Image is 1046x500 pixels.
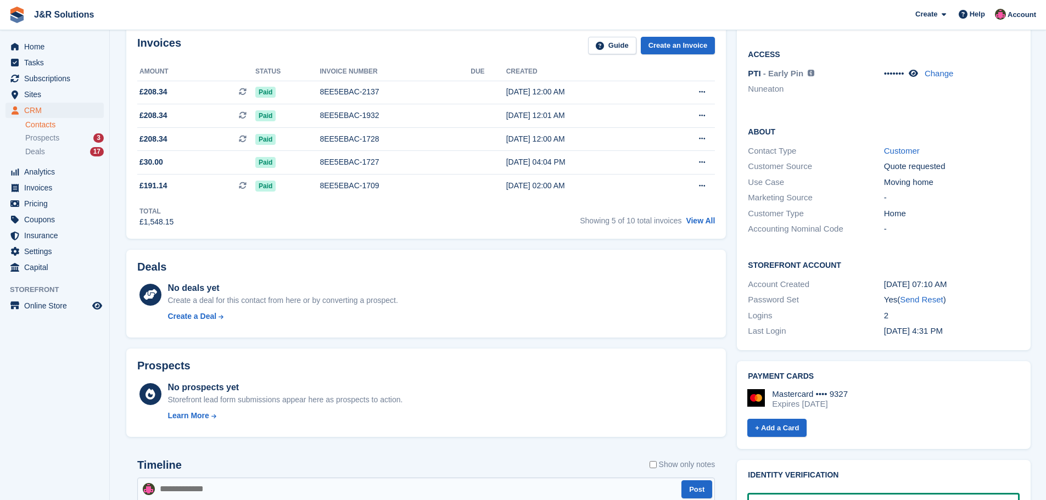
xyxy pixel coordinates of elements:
[90,147,104,156] div: 17
[24,244,90,259] span: Settings
[884,160,1020,173] div: Quote requested
[143,483,155,495] img: Julie Morgan
[772,389,848,399] div: Mastercard •••• 9327
[5,260,104,275] a: menu
[884,146,920,155] a: Customer
[255,63,320,81] th: Status
[588,37,636,55] a: Guide
[748,259,1020,270] h2: Storefront Account
[5,71,104,86] a: menu
[320,133,471,145] div: 8EE5EBAC-1728
[25,146,104,158] a: Deals 17
[884,69,904,78] span: •••••••
[24,228,90,243] span: Insurance
[139,180,167,192] span: £191.14
[748,145,883,158] div: Contact Type
[139,133,167,145] span: £208.34
[506,133,657,145] div: [DATE] 12:00 AM
[748,310,883,322] div: Logins
[748,126,1020,137] h2: About
[24,71,90,86] span: Subscriptions
[506,86,657,98] div: [DATE] 12:00 AM
[748,176,883,189] div: Use Case
[748,294,883,306] div: Password Set
[91,299,104,312] a: Preview store
[884,294,1020,306] div: Yes
[167,381,402,394] div: No prospects yet
[748,278,883,291] div: Account Created
[25,147,45,157] span: Deals
[970,9,985,20] span: Help
[320,180,471,192] div: 8EE5EBAC-1709
[506,110,657,121] div: [DATE] 12:01 AM
[167,410,209,422] div: Learn More
[506,180,657,192] div: [DATE] 02:00 AM
[255,181,276,192] span: Paid
[748,207,883,220] div: Customer Type
[506,63,657,81] th: Created
[748,83,883,95] li: Nuneaton
[320,86,471,98] div: 8EE5EBAC-2137
[320,63,471,81] th: Invoice number
[139,110,167,121] span: £208.34
[747,419,807,437] a: + Add a Card
[995,9,1006,20] img: Julie Morgan
[30,5,98,24] a: J&R Solutions
[139,156,163,168] span: £30.00
[167,410,402,422] a: Learn More
[24,180,90,195] span: Invoices
[681,480,712,498] button: Post
[900,295,943,304] a: Send Reset
[897,295,946,304] span: ( )
[650,459,715,470] label: Show only notes
[748,48,1020,59] h2: Access
[5,55,104,70] a: menu
[25,120,104,130] a: Contacts
[9,7,25,23] img: stora-icon-8386f47178a22dfd0bd8f6a31ec36ba5ce8667c1dd55bd0f319d3a0aa187defe.svg
[5,196,104,211] a: menu
[5,87,104,102] a: menu
[580,216,681,225] span: Showing 5 of 10 total invoices
[808,70,814,76] img: icon-info-grey-7440780725fd019a000dd9b08b2336e03edf1995a4989e88bcd33f0948082b44.svg
[1008,9,1036,20] span: Account
[884,176,1020,189] div: Moving home
[641,37,715,55] a: Create an Invoice
[686,216,715,225] a: View All
[137,359,191,372] h2: Prospects
[763,69,803,78] span: - Early Pin
[93,133,104,143] div: 3
[24,260,90,275] span: Capital
[884,326,943,335] time: 2025-01-29 16:31:26 UTC
[748,223,883,235] div: Accounting Nominal Code
[137,63,255,81] th: Amount
[255,110,276,121] span: Paid
[24,212,90,227] span: Coupons
[167,295,398,306] div: Create a deal for this contact from here or by converting a prospect.
[320,110,471,121] div: 8EE5EBAC-1932
[167,311,216,322] div: Create a Deal
[915,9,937,20] span: Create
[24,87,90,102] span: Sites
[5,180,104,195] a: menu
[748,69,760,78] span: PTI
[506,156,657,168] div: [DATE] 04:04 PM
[748,192,883,204] div: Marketing Source
[25,132,104,144] a: Prospects 3
[5,298,104,313] a: menu
[5,103,104,118] a: menu
[255,87,276,98] span: Paid
[139,216,174,228] div: £1,548.15
[650,459,657,470] input: Show only notes
[24,55,90,70] span: Tasks
[772,399,848,409] div: Expires [DATE]
[167,282,398,295] div: No deals yet
[884,278,1020,291] div: [DATE] 07:10 AM
[5,164,104,179] a: menu
[748,160,883,173] div: Customer Source
[167,394,402,406] div: Storefront lead form submissions appear here as prospects to action.
[747,389,765,407] img: Mastercard Logo
[748,372,1020,381] h2: Payment cards
[167,311,398,322] a: Create a Deal
[884,192,1020,204] div: -
[5,228,104,243] a: menu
